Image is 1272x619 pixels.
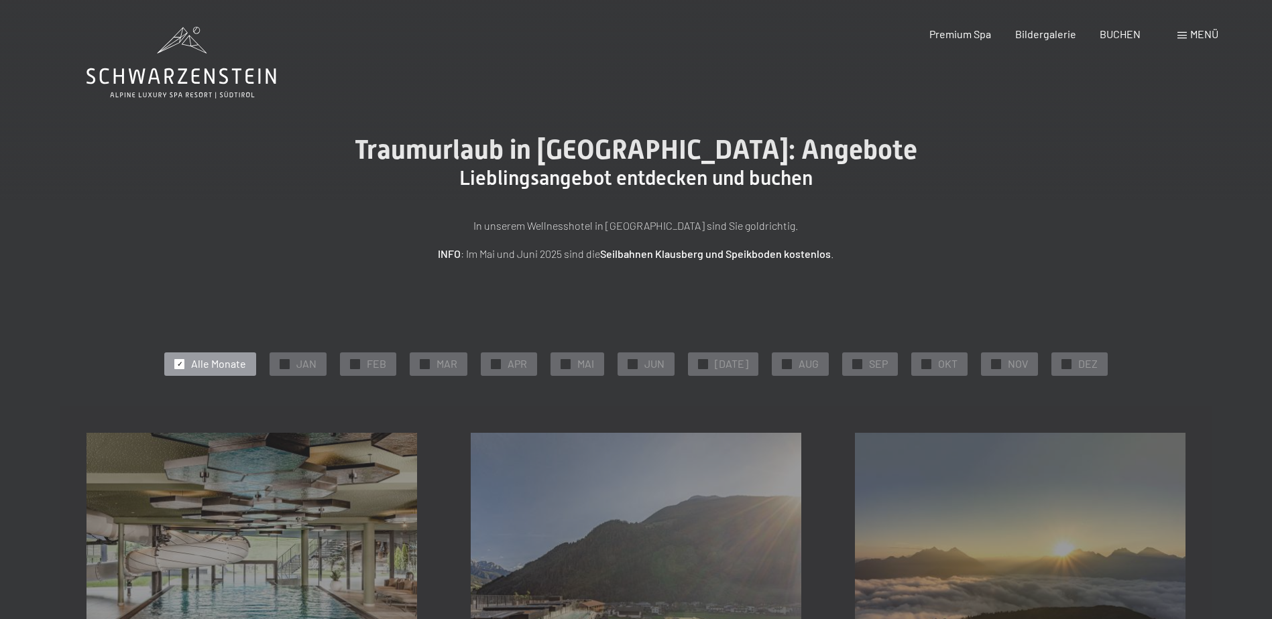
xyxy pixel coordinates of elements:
span: JAN [296,356,316,371]
span: ✓ [701,359,706,368]
span: FEB [367,356,386,371]
span: NOV [1008,356,1028,371]
a: BUCHEN [1100,27,1141,40]
span: ✓ [994,359,999,368]
span: MAR [437,356,457,371]
span: ✓ [563,359,569,368]
span: MAI [577,356,594,371]
span: Menü [1190,27,1218,40]
span: ✓ [1064,359,1069,368]
span: ✓ [282,359,288,368]
span: DEZ [1078,356,1098,371]
span: JUN [644,356,664,371]
a: Bildergalerie [1015,27,1076,40]
span: ✓ [494,359,499,368]
span: Lieblingsangebot entdecken und buchen [459,166,813,190]
span: APR [508,356,527,371]
span: ✓ [422,359,428,368]
span: OKT [938,356,958,371]
strong: Seilbahnen Klausberg und Speikboden kostenlos [600,247,831,260]
span: SEP [869,356,888,371]
span: ✓ [855,359,860,368]
p: : Im Mai und Juni 2025 sind die . [301,245,972,263]
span: AUG [799,356,819,371]
span: ✓ [785,359,790,368]
span: ✓ [177,359,182,368]
strong: INFO [438,247,461,260]
span: ✓ [924,359,929,368]
span: ✓ [353,359,358,368]
span: ✓ [630,359,636,368]
span: Traumurlaub in [GEOGRAPHIC_DATA]: Angebote [355,134,917,165]
span: Alle Monate [191,356,246,371]
span: [DATE] [715,356,748,371]
a: Premium Spa [929,27,991,40]
p: In unserem Wellnesshotel in [GEOGRAPHIC_DATA] sind Sie goldrichtig. [301,217,972,234]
